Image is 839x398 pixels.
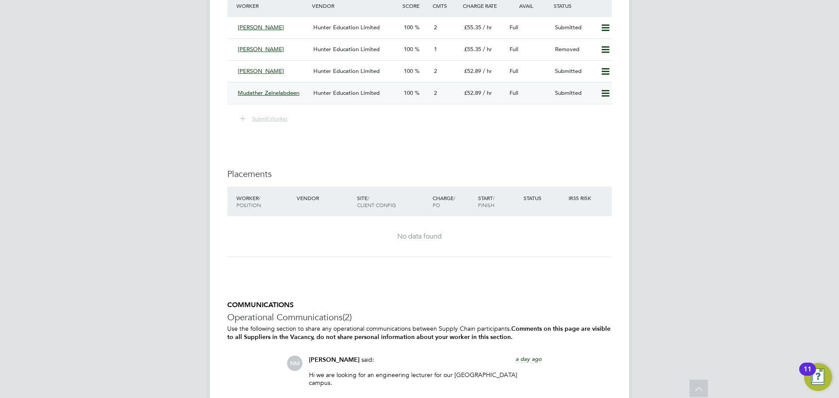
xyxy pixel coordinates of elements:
[434,24,437,31] span: 2
[236,194,261,208] span: / Position
[551,86,597,100] div: Submitted
[238,24,284,31] span: [PERSON_NAME]
[551,64,597,79] div: Submitted
[252,115,288,122] span: Submit Worker
[238,89,299,97] span: Mudather Zeinelabdeen
[227,325,610,341] b: Comments on this page are visible to all Suppliers in the Vacancy, do not share personal informat...
[313,45,380,53] span: Hunter Education Limited
[357,194,396,208] span: / Client Config
[510,67,518,75] span: Full
[355,190,430,213] div: Site
[404,24,413,31] span: 100
[464,67,481,75] span: £52.89
[551,42,597,57] div: Removed
[551,21,597,35] div: Submitted
[510,89,518,97] span: Full
[309,356,360,363] span: [PERSON_NAME]
[287,356,302,371] span: NM
[343,311,352,323] span: (2)
[804,369,811,381] div: 11
[510,24,518,31] span: Full
[227,325,612,341] p: Use the following section to share any operational communications between Supply Chain participants.
[227,311,612,323] h3: Operational Communications
[804,363,832,391] button: Open Resource Center, 11 new notifications
[404,67,413,75] span: 100
[464,45,481,53] span: £55.35
[483,67,492,75] span: / hr
[483,45,492,53] span: / hr
[464,24,481,31] span: £55.35
[510,45,518,53] span: Full
[483,24,492,31] span: / hr
[236,232,603,241] div: No data found
[433,194,455,208] span: / PO
[516,355,542,363] span: a day ago
[476,190,521,213] div: Start
[404,45,413,53] span: 100
[238,67,284,75] span: [PERSON_NAME]
[464,89,481,97] span: £52.89
[238,45,284,53] span: [PERSON_NAME]
[313,24,380,31] span: Hunter Education Limited
[227,301,612,310] h5: COMMUNICATIONS
[434,67,437,75] span: 2
[483,89,492,97] span: / hr
[434,89,437,97] span: 2
[234,113,295,125] button: Submit Worker
[434,45,437,53] span: 1
[234,190,295,213] div: Worker
[309,371,542,387] p: Hi we are looking for an engineering lecturer for our [GEOGRAPHIC_DATA] campus.
[478,194,495,208] span: / Finish
[404,89,413,97] span: 100
[227,168,612,180] h3: Placements
[295,190,355,206] div: Vendor
[566,190,596,206] div: IR35 Risk
[313,89,380,97] span: Hunter Education Limited
[361,356,374,363] span: said:
[313,67,380,75] span: Hunter Education Limited
[430,190,476,213] div: Charge
[521,190,567,206] div: Status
